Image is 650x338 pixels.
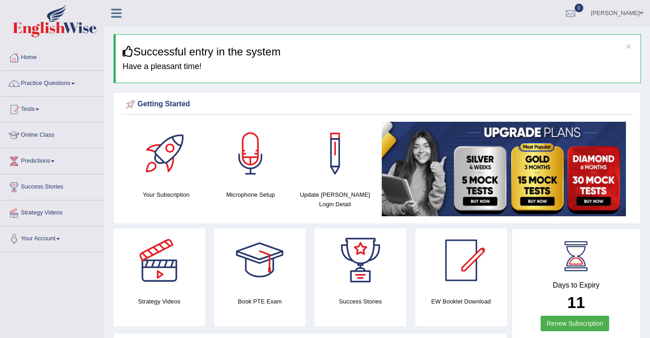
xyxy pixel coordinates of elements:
[123,62,634,71] h4: Have a pleasant time!
[315,297,406,306] h4: Success Stories
[0,174,104,197] a: Success Stories
[575,4,584,12] span: 0
[0,123,104,145] a: Online Class
[297,190,373,209] h4: Update [PERSON_NAME] Login Detail
[541,316,609,331] a: Renew Subscription
[128,190,204,199] h4: Your Subscription
[522,281,631,289] h4: Days to Expiry
[214,297,306,306] h4: Book PTE Exam
[0,200,104,223] a: Strategy Videos
[0,71,104,94] a: Practice Questions
[0,97,104,119] a: Tests
[626,41,631,51] button: ×
[567,293,585,311] b: 11
[113,297,205,306] h4: Strategy Videos
[213,190,288,199] h4: Microphone Setup
[415,297,507,306] h4: EW Booklet Download
[123,46,634,58] h3: Successful entry in the system
[124,98,630,111] div: Getting Started
[0,226,104,249] a: Your Account
[0,149,104,171] a: Predictions
[0,45,104,68] a: Home
[382,122,626,216] img: small5.jpg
